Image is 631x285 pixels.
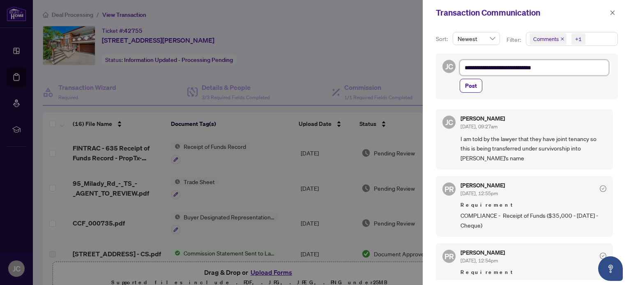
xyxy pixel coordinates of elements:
[461,250,505,255] h5: [PERSON_NAME]
[461,182,505,188] h5: [PERSON_NAME]
[461,268,606,276] span: Requirement
[444,183,454,195] span: PR
[533,35,559,43] span: Comments
[600,253,606,259] span: check-circle
[461,116,505,121] h5: [PERSON_NAME]
[461,211,606,230] span: COMPLIANCE - Receipt of Funds ($35,000 - [DATE] - Cheque)
[458,32,495,45] span: Newest
[445,61,453,72] span: JC
[461,258,498,264] span: [DATE], 12:54pm
[600,185,606,192] span: check-circle
[598,256,623,281] button: Open asap
[436,7,607,19] div: Transaction Communication
[610,10,615,16] span: close
[461,134,606,163] span: I am told by the lawyer that they have joint tenancy so this is being transferred under survivors...
[461,201,606,209] span: Requirement
[436,34,449,43] p: Sort:
[575,35,582,43] div: +1
[444,251,454,262] span: PR
[465,79,477,92] span: Post
[461,123,497,130] span: [DATE], 09:27am
[507,35,522,44] p: Filter:
[461,190,498,196] span: [DATE], 12:55pm
[530,33,567,45] span: Comments
[460,79,482,93] button: Post
[445,116,453,128] span: JC
[560,37,564,41] span: close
